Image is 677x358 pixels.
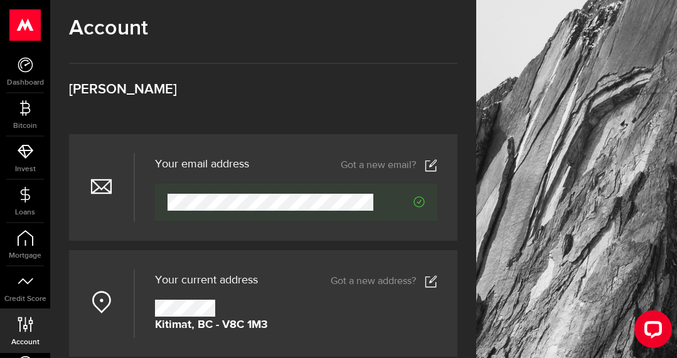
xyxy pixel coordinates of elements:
span: Verified [373,196,425,208]
span: Your current address [155,275,258,286]
a: Got a new address? [331,275,437,288]
iframe: LiveChat chat widget [624,305,677,358]
h3: Your email address [155,159,249,170]
h3: [PERSON_NAME] [69,83,457,97]
h1: Account [69,16,457,41]
strong: Kitimat, BC - V8C 1M3 [155,317,268,334]
a: Got a new email? [341,159,437,172]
